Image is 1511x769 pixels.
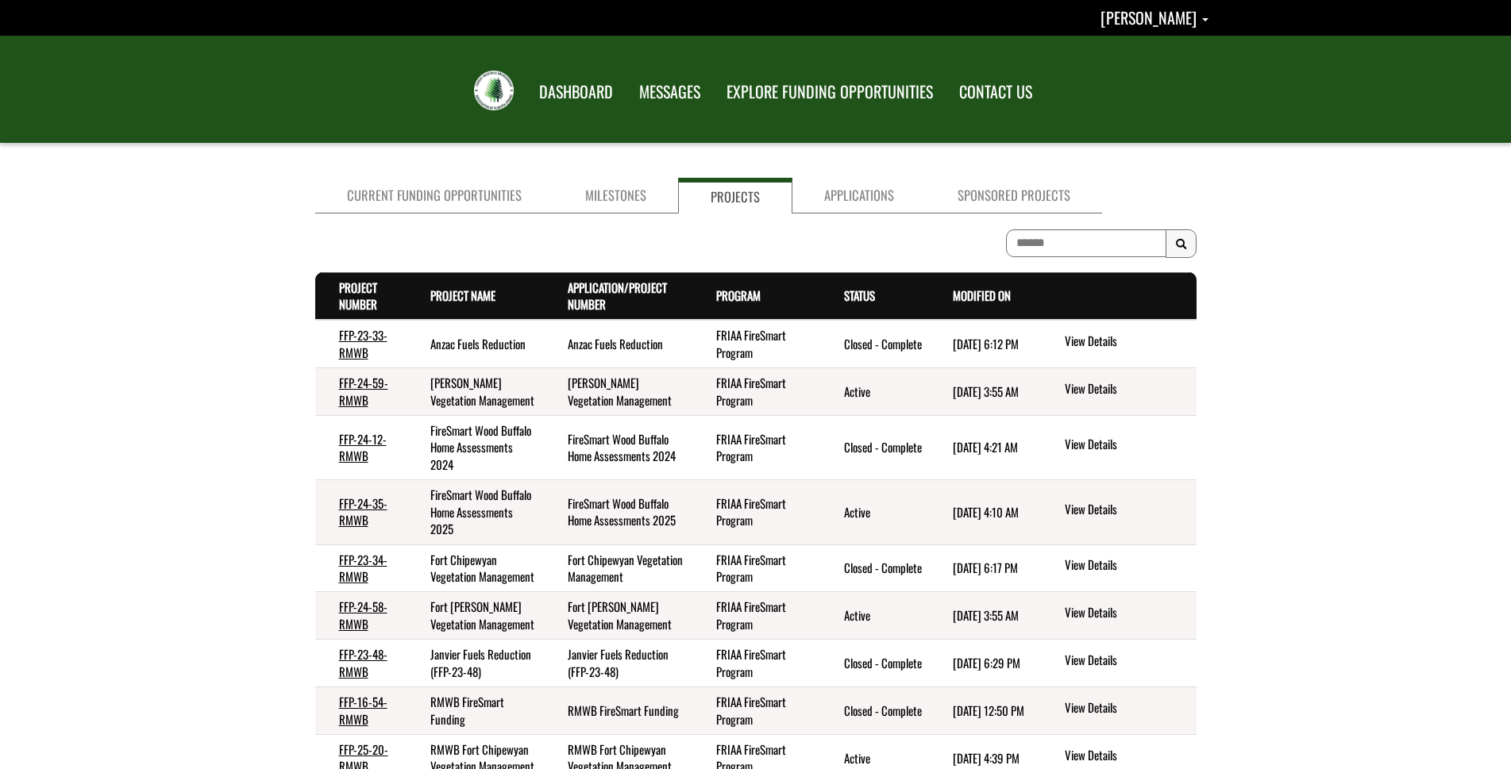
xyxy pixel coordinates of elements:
[1065,699,1189,718] a: View details
[1039,592,1196,640] td: action menu
[339,494,387,529] a: FFP-24-35-RMWB
[1039,272,1196,320] th: Actions
[407,368,544,416] td: Conklin Vegetation Management
[678,178,792,213] a: Projects
[929,687,1039,735] td: 7/26/2023 12:50 PM
[1065,501,1189,520] a: View details
[1065,556,1189,575] a: View details
[339,279,377,313] a: Project Number
[1065,604,1189,623] a: View details
[315,368,407,416] td: FFP-24-59-RMWB
[544,640,692,687] td: Janvier Fuels Reduction (FFP-23-48)
[1065,333,1189,352] a: View details
[953,438,1018,456] time: [DATE] 4:21 AM
[953,654,1020,671] time: [DATE] 6:29 PM
[315,592,407,640] td: FFP-24-58-RMWB
[474,71,514,110] img: FRIAA Submissions Portal
[953,383,1019,400] time: [DATE] 3:55 AM
[692,416,821,480] td: FRIAA FireSmart Program
[315,687,407,735] td: FFP-16-54-RMWB
[715,72,945,112] a: EXPLORE FUNDING OPPORTUNITIES
[1100,6,1197,29] span: [PERSON_NAME]
[692,480,821,544] td: FRIAA FireSmart Program
[929,416,1039,480] td: 8/11/2025 4:21 AM
[568,279,667,313] a: Application/Project Number
[692,640,821,687] td: FRIAA FireSmart Program
[929,368,1039,416] td: 8/11/2025 3:55 AM
[544,592,692,640] td: Fort McMurray Vegetation Management
[1039,687,1196,735] td: action menu
[692,687,821,735] td: FRIAA FireSmart Program
[1039,320,1196,367] td: action menu
[315,178,553,213] a: Current Funding Opportunities
[407,592,544,640] td: Fort McMurray Vegetation Management
[339,598,387,632] a: FFP-24-58-RMWB
[953,335,1019,352] time: [DATE] 6:12 PM
[315,320,407,367] td: FFP-23-33-RMWB
[716,286,761,304] a: Program
[820,480,929,544] td: Active
[339,645,387,679] a: FFP-23-48-RMWB
[820,640,929,687] td: Closed - Complete
[1039,368,1196,416] td: action menu
[1039,416,1196,480] td: action menu
[315,640,407,687] td: FFP-23-48-RMWB
[407,640,544,687] td: Janvier Fuels Reduction (FFP-23-48)
[844,286,875,304] a: Status
[692,592,821,640] td: FRIAA FireSmart Program
[1039,544,1196,592] td: action menu
[315,480,407,544] td: FFP-24-35-RMWB
[692,544,821,592] td: FRIAA FireSmart Program
[1039,480,1196,544] td: action menu
[820,320,929,367] td: Closed - Complete
[544,687,692,735] td: RMWB FireSmart Funding
[929,592,1039,640] td: 8/11/2025 3:55 AM
[407,416,544,480] td: FireSmart Wood Buffalo Home Assessments 2024
[527,72,625,112] a: DASHBOARD
[544,544,692,592] td: Fort Chipewyan Vegetation Management
[339,693,387,727] a: FFP-16-54-RMWB
[926,178,1102,213] a: Sponsored Projects
[407,544,544,592] td: Fort Chipewyan Vegetation Management
[953,702,1024,719] time: [DATE] 12:50 PM
[407,687,544,735] td: RMWB FireSmart Funding
[820,592,929,640] td: Active
[553,178,678,213] a: Milestones
[692,368,821,416] td: FRIAA FireSmart Program
[820,544,929,592] td: Closed - Complete
[1065,652,1189,671] a: View details
[430,286,495,304] a: Project Name
[339,430,387,464] a: FFP-24-12-RMWB
[820,368,929,416] td: Active
[315,544,407,592] td: FFP-23-34-RMWB
[953,749,1020,767] time: [DATE] 4:39 PM
[792,178,926,213] a: Applications
[1100,6,1208,29] a: Alan Gammon
[820,687,929,735] td: Closed - Complete
[820,416,929,480] td: Closed - Complete
[1065,380,1189,399] a: View details
[953,559,1018,576] time: [DATE] 6:17 PM
[953,606,1019,624] time: [DATE] 3:55 AM
[339,374,388,408] a: FFP-24-59-RMWB
[1039,640,1196,687] td: action menu
[929,480,1039,544] td: 8/11/2025 4:10 AM
[544,320,692,367] td: Anzac Fuels Reduction
[407,320,544,367] td: Anzac Fuels Reduction
[1166,229,1197,258] button: Search Results
[544,368,692,416] td: Conklin Vegetation Management
[627,72,712,112] a: MESSAGES
[953,503,1019,521] time: [DATE] 4:10 AM
[1006,229,1166,257] input: To search on partial text, use the asterisk (*) wildcard character.
[929,640,1039,687] td: 4/27/2024 6:29 PM
[339,551,387,585] a: FFP-23-34-RMWB
[339,326,387,360] a: FFP-23-33-RMWB
[1065,747,1189,766] a: View details
[315,416,407,480] td: FFP-24-12-RMWB
[544,480,692,544] td: FireSmart Wood Buffalo Home Assessments 2025
[947,72,1044,112] a: CONTACT US
[953,286,1011,304] a: Modified On
[544,416,692,480] td: FireSmart Wood Buffalo Home Assessments 2024
[692,320,821,367] td: FRIAA FireSmart Program
[929,544,1039,592] td: 4/27/2024 6:17 PM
